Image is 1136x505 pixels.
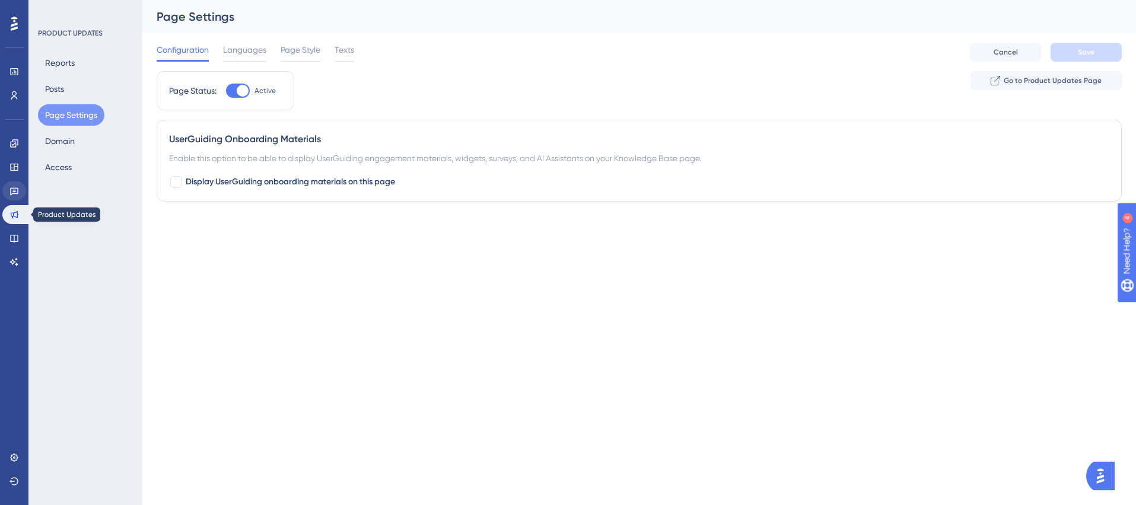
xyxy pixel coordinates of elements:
button: Page Settings [38,104,104,126]
span: Languages [223,43,266,57]
span: Go to Product Updates Page [1004,76,1102,85]
span: Need Help? [28,3,74,17]
span: Save [1078,47,1094,57]
button: Posts [38,78,71,100]
span: Active [254,86,276,95]
span: Display UserGuiding onboarding materials on this page [186,175,395,189]
span: Texts [335,43,354,57]
button: Access [38,156,79,178]
button: Go to Product Updates Page [970,71,1122,90]
span: Configuration [157,43,209,57]
div: UserGuiding Onboarding Materials [169,132,1109,146]
div: 4 [82,6,86,15]
span: Page Style [281,43,320,57]
iframe: UserGuiding AI Assistant Launcher [1086,458,1122,494]
div: Page Status: [169,84,217,98]
div: PRODUCT UPDATES [38,28,103,38]
span: Cancel [994,47,1018,57]
div: Enable this option to be able to display UserGuiding engagement materials, widgets, surveys, and ... [169,151,1109,165]
button: Reports [38,52,82,73]
button: Cancel [970,43,1041,62]
button: Domain [38,130,82,152]
button: Save [1051,43,1122,62]
div: Page Settings [157,8,1092,25]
